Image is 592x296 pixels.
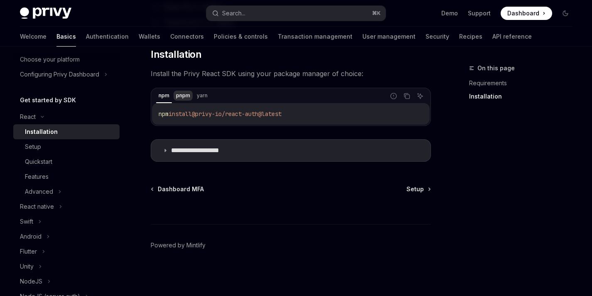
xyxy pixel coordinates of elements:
button: Ask AI [415,91,426,101]
img: dark logo [20,7,71,19]
a: Basics [56,27,76,47]
div: React native [20,202,54,212]
div: Features [25,172,49,182]
span: Dashboard MFA [158,185,204,193]
a: Features [13,169,120,184]
div: Android [20,232,42,242]
a: Installation [13,124,120,139]
div: React [20,112,36,122]
div: Swift [20,217,33,227]
a: Requirements [469,76,579,90]
div: pnpm [174,91,193,101]
div: Advanced [25,187,53,197]
div: yarn [194,91,210,101]
a: Recipes [459,27,482,47]
a: Dashboard [501,7,552,20]
div: Configuring Privy Dashboard [20,69,99,79]
h5: Get started by SDK [20,95,76,105]
div: Search... [222,8,245,18]
a: Setup [406,185,430,193]
a: Policies & controls [214,27,268,47]
a: Powered by Mintlify [151,241,205,249]
button: Report incorrect code [388,91,399,101]
button: Copy the contents from the code block [401,91,412,101]
span: Install the Privy React SDK using your package manager of choice: [151,68,431,79]
button: Toggle dark mode [559,7,572,20]
a: Demo [441,9,458,17]
a: User management [362,27,416,47]
a: Dashboard MFA [152,185,204,193]
div: Flutter [20,247,37,257]
div: NodeJS [20,276,42,286]
a: Security [426,27,449,47]
a: API reference [492,27,532,47]
a: Installation [469,90,579,103]
a: Connectors [170,27,204,47]
span: On this page [477,63,515,73]
a: Wallets [139,27,160,47]
div: npm [156,91,172,101]
a: Support [468,9,491,17]
div: Installation [25,127,58,137]
a: Quickstart [13,154,120,169]
div: Unity [20,261,34,271]
span: npm [159,110,169,118]
a: Welcome [20,27,46,47]
div: Quickstart [25,157,52,167]
a: Setup [13,139,120,154]
a: Authentication [86,27,129,47]
div: Setup [25,142,41,152]
span: Dashboard [507,9,539,17]
a: Transaction management [278,27,352,47]
span: ⌘ K [372,10,381,17]
span: Installation [151,48,201,61]
button: Search...⌘K [206,6,386,21]
span: Setup [406,185,424,193]
span: install [169,110,192,118]
span: @privy-io/react-auth@latest [192,110,281,118]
